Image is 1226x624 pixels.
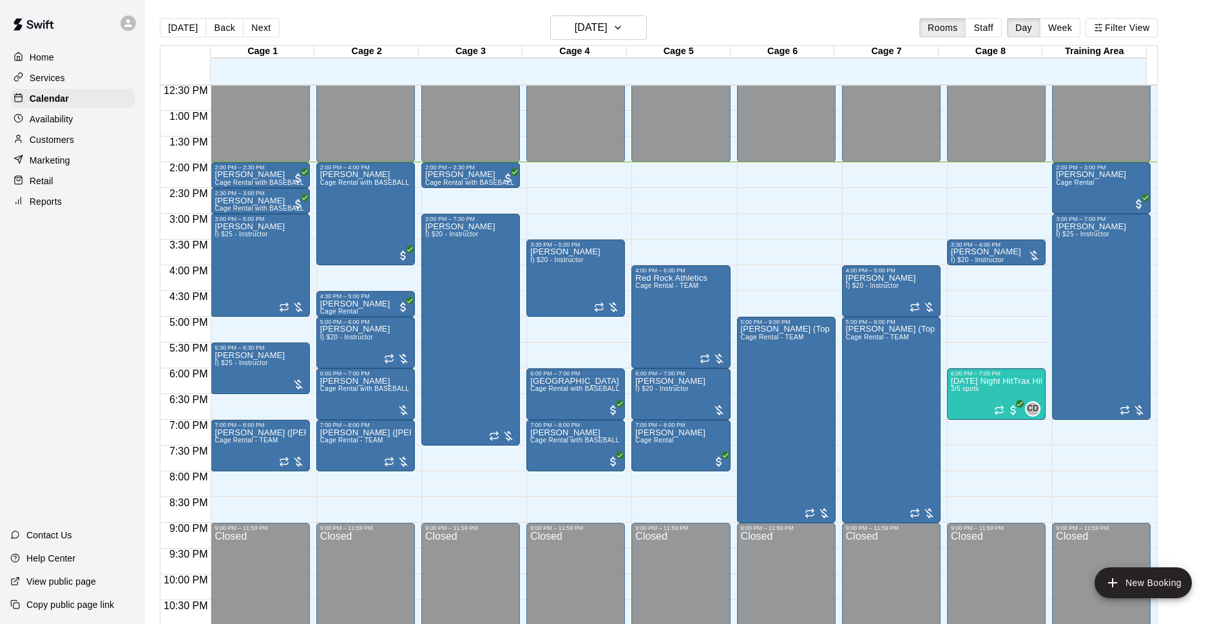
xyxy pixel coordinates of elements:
[320,385,464,392] span: Cage Rental with BASEBALL Pitching Machine
[1042,46,1146,58] div: Training Area
[30,51,54,64] p: Home
[10,89,135,108] a: Calendar
[215,437,278,444] span: Cage Rental - TEAM
[631,265,730,368] div: 4:00 PM – 6:00 PM: Cage Rental - TEAM
[1120,405,1130,415] span: Recurring event
[166,471,211,482] span: 8:00 PM
[384,354,394,364] span: Recurring event
[166,497,211,508] span: 8:30 PM
[737,317,836,523] div: 5:00 PM – 9:00 PM: Cage Rental - TEAM
[635,282,698,289] span: Cage Rental - TEAM
[316,368,415,420] div: 6:00 PM – 7:00 PM: Cage Rental with BASEBALL Pitching Machine
[805,508,815,518] span: Recurring event
[160,85,211,96] span: 12:30 PM
[160,600,211,611] span: 10:30 PM
[166,291,211,302] span: 4:30 PM
[846,267,937,274] div: 4:00 PM – 5:00 PM
[292,172,305,185] span: All customers have paid
[530,437,674,444] span: Cage Rental with BASEBALL Pitching Machine
[316,162,415,265] div: 2:00 PM – 4:00 PM: stacie sasso
[292,198,305,211] span: All customers have paid
[994,405,1004,415] span: Recurring event
[211,162,309,188] div: 2:00 PM – 2:30 PM: Linda Cussick
[30,175,53,187] p: Retail
[26,552,75,565] p: Help Center
[1040,18,1080,37] button: Week
[526,368,625,420] div: 6:00 PM – 7:00 PM: Shiloh Base
[951,525,1042,531] div: 9:00 PM – 11:59 PM
[425,525,516,531] div: 9:00 PM – 11:59 PM
[919,18,966,37] button: Rooms
[425,179,569,186] span: Cage Rental with BASEBALL Pitching Machine
[550,15,647,40] button: [DATE]
[384,457,394,467] span: Recurring event
[215,216,305,222] div: 3:00 PM – 5:00 PM
[1056,231,1109,238] span: I) $25 - Instructor
[846,334,909,341] span: Cage Rental - TEAM
[530,370,621,377] div: 6:00 PM – 7:00 PM
[26,529,72,542] p: Contact Us
[160,18,206,37] button: [DATE]
[160,574,211,585] span: 10:00 PM
[279,302,289,312] span: Recurring event
[397,249,410,262] span: All customers have paid
[320,334,373,341] span: I) $20 - Instructor
[635,437,673,444] span: Cage Rental
[215,205,358,212] span: Cage Rental with BASEBALL Pitching Machine
[575,19,608,37] h6: [DATE]
[526,420,625,471] div: 7:00 PM – 8:00 PM: Tom Rafferty
[635,267,726,274] div: 4:00 PM – 6:00 PM
[320,293,411,299] div: 4:30 PM – 5:00 PM
[607,455,620,468] span: All customers have paid
[320,422,411,428] div: 7:00 PM – 8:00 PM
[842,317,941,523] div: 5:00 PM – 9:00 PM: Cage Rental - TEAM
[10,130,135,149] a: Customers
[166,343,211,354] span: 5:30 PM
[320,370,411,377] div: 6:00 PM – 7:00 PM
[397,301,410,314] span: All customers have paid
[215,164,305,171] div: 2:00 PM – 2:30 PM
[1027,402,1039,415] span: CD
[166,446,211,457] span: 7:30 PM
[166,317,211,328] span: 5:00 PM
[741,525,832,531] div: 9:00 PM – 11:59 PM
[1095,567,1192,598] button: add
[1086,18,1158,37] button: Filter View
[631,420,730,471] div: 7:00 PM – 8:00 PM: Jacob Ortiz
[166,420,211,431] span: 7:00 PM
[279,457,289,467] span: Recurring event
[1056,179,1094,186] span: Cage Rental
[10,109,135,129] div: Availability
[530,422,621,428] div: 7:00 PM – 8:00 PM
[965,18,1002,37] button: Staff
[211,46,314,58] div: Cage 1
[166,137,211,147] span: 1:30 PM
[530,256,583,263] span: I) $20 - Instructor
[700,354,710,364] span: Recurring event
[211,343,309,394] div: 5:30 PM – 6:30 PM: I) $25 - Instructor
[166,214,211,225] span: 3:00 PM
[731,46,834,58] div: Cage 6
[530,525,621,531] div: 9:00 PM – 11:59 PM
[1007,404,1020,417] span: All customers have paid
[166,162,211,173] span: 2:00 PM
[30,113,73,126] p: Availability
[530,385,674,392] span: Cage Rental with BASEBALL Pitching Machine
[1056,216,1147,222] div: 3:00 PM – 7:00 PM
[166,549,211,560] span: 9:30 PM
[910,302,920,312] span: Recurring event
[631,368,730,420] div: 6:00 PM – 7:00 PM: I) $20 - Instructor
[1030,401,1040,417] span: Chris Dietrich
[607,404,620,417] span: All customers have paid
[846,282,899,289] span: I) $20 - Instructor
[10,68,135,88] div: Services
[10,151,135,170] a: Marketing
[215,345,305,351] div: 5:30 PM – 6:30 PM
[947,368,1046,420] div: 6:00 PM – 7:00 PM: Friday Night HitTrax Hitting REPS Class (6-12 year olds)
[211,214,309,317] div: 3:00 PM – 5:00 PM: I) $25 - Instructor
[314,46,418,58] div: Cage 2
[10,192,135,211] a: Reports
